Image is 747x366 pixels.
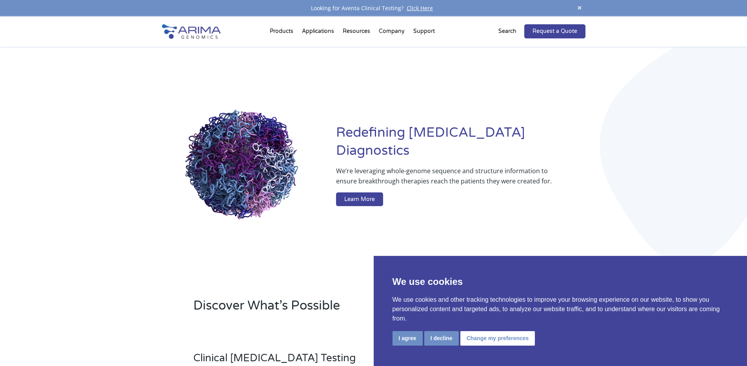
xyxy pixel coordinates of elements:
a: Click Here [403,4,436,12]
button: Change my preferences [460,331,535,346]
button: I decline [424,331,459,346]
a: Request a Quote [524,24,585,38]
h1: Redefining [MEDICAL_DATA] Diagnostics [336,124,585,166]
img: Arima-Genomics-logo [162,24,221,39]
p: We’re leveraging whole-genome sequence and structure information to ensure breakthrough therapies... [336,166,554,192]
div: Looking for Aventa Clinical Testing? [162,3,585,13]
p: We use cookies and other tracking technologies to improve your browsing experience on our website... [393,295,729,323]
h2: Discover What’s Possible [193,297,474,321]
button: I agree [393,331,423,346]
p: We use cookies [393,275,729,289]
a: Learn More [336,192,383,207]
p: Search [498,26,516,36]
